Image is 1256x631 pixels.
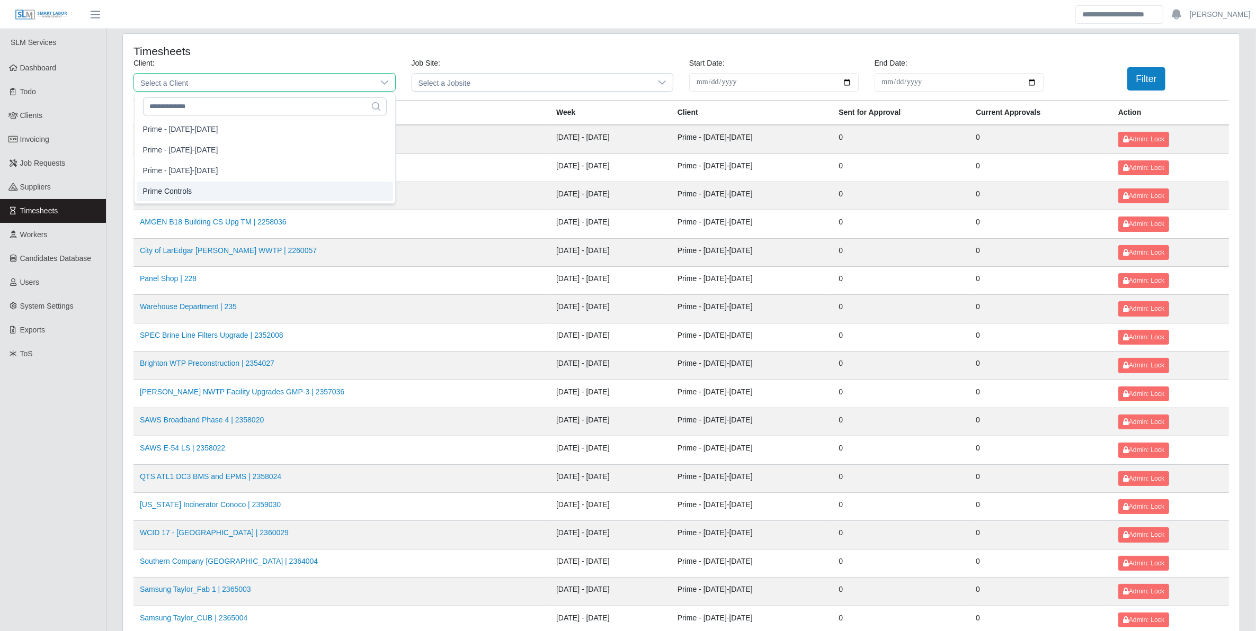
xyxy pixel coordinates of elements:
a: [US_STATE] Incinerator Conoco | 2359030 [140,500,281,509]
a: Samsung Taylor_CUB | 2365004 [140,614,247,622]
span: Clients [20,111,43,120]
td: Prime - [DATE]-[DATE] [671,493,832,521]
td: [DATE] - [DATE] [550,182,671,210]
span: Admin: Lock [1123,277,1164,284]
span: Admin: Lock [1123,560,1164,567]
td: 0 [832,578,969,606]
img: SLM Logo [15,9,68,21]
span: Exports [20,326,45,334]
input: Search [1075,5,1163,24]
td: [DATE] - [DATE] [550,578,671,606]
span: Admin: Lock [1123,164,1164,172]
td: Prime - [DATE]-[DATE] [671,436,832,464]
li: Prime - Saturday-Friday [137,140,393,160]
td: 0 [832,182,969,210]
span: Admin: Lock [1123,418,1164,426]
span: Admin: Lock [1123,503,1164,510]
button: Admin: Lock [1118,527,1169,542]
a: Brighton WTP Preconstruction | 2354027 [140,359,274,367]
td: [DATE] - [DATE] [550,238,671,266]
span: Admin: Lock [1123,362,1164,369]
span: Suppliers [20,183,51,191]
td: 0 [832,210,969,238]
button: Admin: Lock [1118,584,1169,599]
label: End Date: [875,58,907,69]
a: City of LarEdgar [PERSON_NAME] WWTP | 2260057 [140,246,317,255]
a: AMGEN B18 Building CS Upg TM | 2258036 [140,218,287,226]
button: Admin: Lock [1118,471,1169,486]
span: Admin: Lock [1123,390,1164,398]
th: Action [1112,101,1229,125]
a: Samsung Taylor_Fab 1 | 2365003 [140,585,251,593]
span: SLM Services [11,38,56,47]
button: Admin: Lock [1118,612,1169,627]
button: Admin: Lock [1118,358,1169,373]
h4: Timesheets [133,44,581,58]
td: [DATE] - [DATE] [550,493,671,521]
a: Warehouse Department | 235 [140,302,237,311]
label: Job Site: [412,58,440,69]
span: Admin: Lock [1123,220,1164,228]
button: Admin: Lock [1118,330,1169,345]
button: Admin: Lock [1118,556,1169,571]
td: [DATE] - [DATE] [550,210,671,238]
td: 0 [832,295,969,323]
span: Admin: Lock [1123,616,1164,624]
span: Admin: Lock [1123,588,1164,595]
th: Current Approvals [969,101,1112,125]
td: 0 [969,493,1112,521]
span: Prime - [DATE]-[DATE] [143,124,218,135]
a: SAWS Broadband Phase 4 | 2358020 [140,416,264,424]
td: Prime - [DATE]-[DATE] [671,295,832,323]
td: 0 [832,323,969,351]
td: [DATE] - [DATE] [550,295,671,323]
td: 0 [969,521,1112,549]
td: 0 [832,380,969,408]
span: Admin: Lock [1123,249,1164,256]
th: Sent for Approval [832,101,969,125]
span: Admin: Lock [1123,136,1164,143]
td: 0 [969,267,1112,295]
button: Admin: Lock [1118,132,1169,147]
td: Prime - [DATE]-[DATE] [671,578,832,606]
button: Filter [1127,67,1166,91]
span: ToS [20,349,33,358]
td: 0 [969,351,1112,380]
span: Candidates Database [20,254,92,263]
td: 0 [832,436,969,464]
td: Prime - [DATE]-[DATE] [671,323,832,351]
td: [DATE] - [DATE] [550,154,671,182]
td: Prime - [DATE]-[DATE] [671,267,832,295]
td: 0 [832,493,969,521]
span: Job Requests [20,159,66,167]
td: 0 [832,267,969,295]
td: 0 [832,521,969,549]
td: [DATE] - [DATE] [550,125,671,154]
button: Admin: Lock [1118,273,1169,288]
td: Prime - [DATE]-[DATE] [671,210,832,238]
a: Panel Shop | 228 [140,274,197,283]
span: Prime - [DATE]-[DATE] [143,165,218,176]
li: Prime Controls [137,182,393,201]
span: Timesheets [20,206,58,215]
td: [DATE] - [DATE] [550,521,671,549]
td: Prime - [DATE]-[DATE] [671,351,832,380]
span: Prime Controls [143,186,192,197]
td: [DATE] - [DATE] [550,408,671,436]
td: 0 [969,125,1112,154]
td: Prime - [DATE]-[DATE] [671,408,832,436]
button: Admin: Lock [1118,160,1169,175]
button: Admin: Lock [1118,301,1169,316]
li: Prime - Monday-Sunday [137,120,393,139]
td: Prime - [DATE]-[DATE] [671,380,832,408]
span: Dashboard [20,64,57,72]
td: 0 [832,549,969,577]
td: 0 [969,182,1112,210]
td: 0 [969,464,1112,492]
td: Prime - [DATE]-[DATE] [671,549,832,577]
td: 0 [969,238,1112,266]
td: [DATE] - [DATE] [550,436,671,464]
label: Client: [133,58,155,69]
span: Prime - [DATE]-[DATE] [143,145,218,156]
td: 0 [969,210,1112,238]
